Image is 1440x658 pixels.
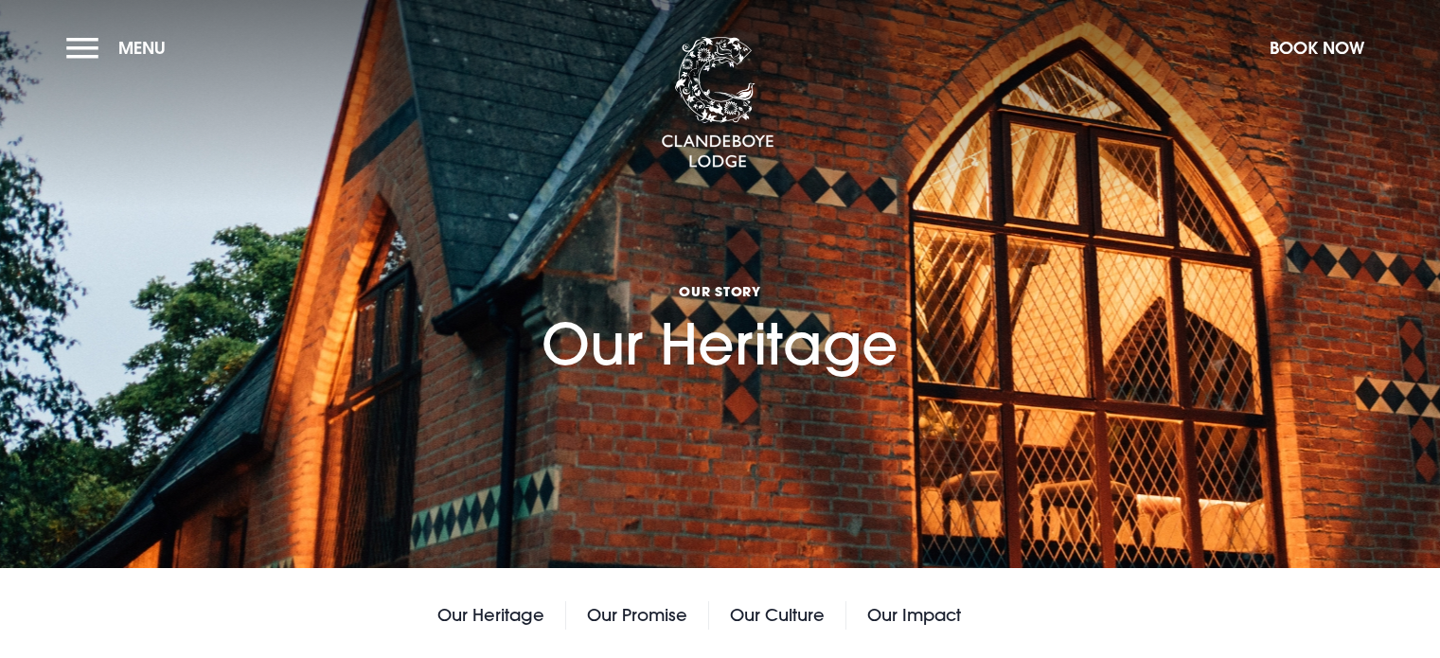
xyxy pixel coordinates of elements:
[730,601,825,630] a: Our Culture
[66,27,175,68] button: Menu
[661,37,774,169] img: Clandeboye Lodge
[542,200,898,378] h1: Our Heritage
[118,37,166,59] span: Menu
[867,601,961,630] a: Our Impact
[542,282,898,300] span: Our Story
[1260,27,1374,68] button: Book Now
[437,601,544,630] a: Our Heritage
[587,601,687,630] a: Our Promise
